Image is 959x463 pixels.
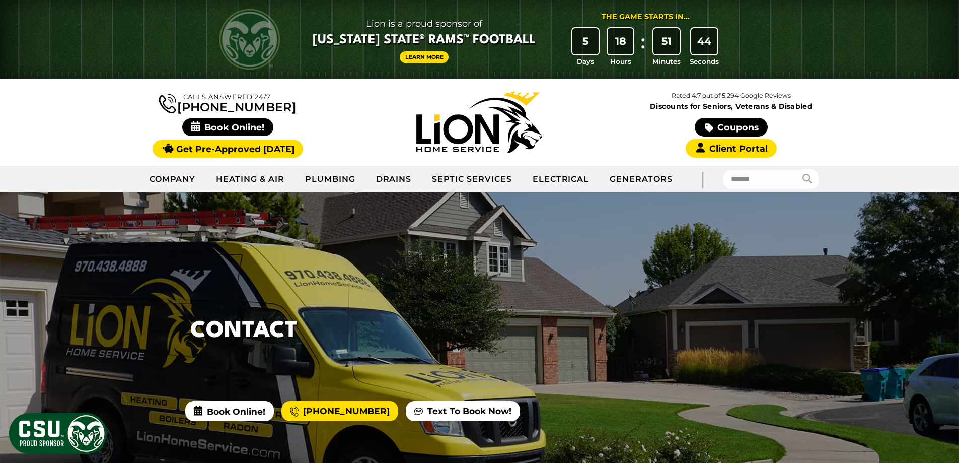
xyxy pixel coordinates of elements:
div: : [638,28,648,67]
a: Learn More [400,51,449,63]
div: 18 [608,28,634,54]
span: Book Online! [182,118,273,136]
a: Generators [600,167,683,192]
div: 44 [691,28,717,54]
a: Drains [366,167,422,192]
a: Text To Book Now! [406,401,520,421]
img: Lion Home Service [416,92,542,153]
span: [US_STATE] State® Rams™ Football [313,32,536,49]
span: Seconds [690,56,719,67]
a: [PHONE_NUMBER] [281,401,398,421]
div: 5 [572,28,599,54]
span: Minutes [652,56,681,67]
p: Rated 4.7 out of 5,294 Google Reviews [605,90,857,101]
span: Lion is a proud sponsor of [313,16,536,32]
a: Electrical [523,167,600,192]
span: Days [577,56,594,67]
div: The Game Starts in... [602,12,690,23]
div: | [683,166,723,192]
span: Book Online! [185,401,274,421]
a: Heating & Air [206,167,294,192]
img: CSU Sponsor Badge [8,412,108,455]
div: 51 [653,28,680,54]
span: Hours [610,56,631,67]
a: Company [139,167,206,192]
img: CSU Rams logo [219,9,280,70]
a: Client Portal [686,139,776,158]
a: Plumbing [295,167,366,192]
a: Get Pre-Approved [DATE] [153,140,303,158]
a: Septic Services [422,167,522,192]
a: [PHONE_NUMBER] [159,92,296,113]
span: Discounts for Seniors, Veterans & Disabled [608,103,855,110]
a: Coupons [695,118,767,137]
h1: Contact [190,314,298,348]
